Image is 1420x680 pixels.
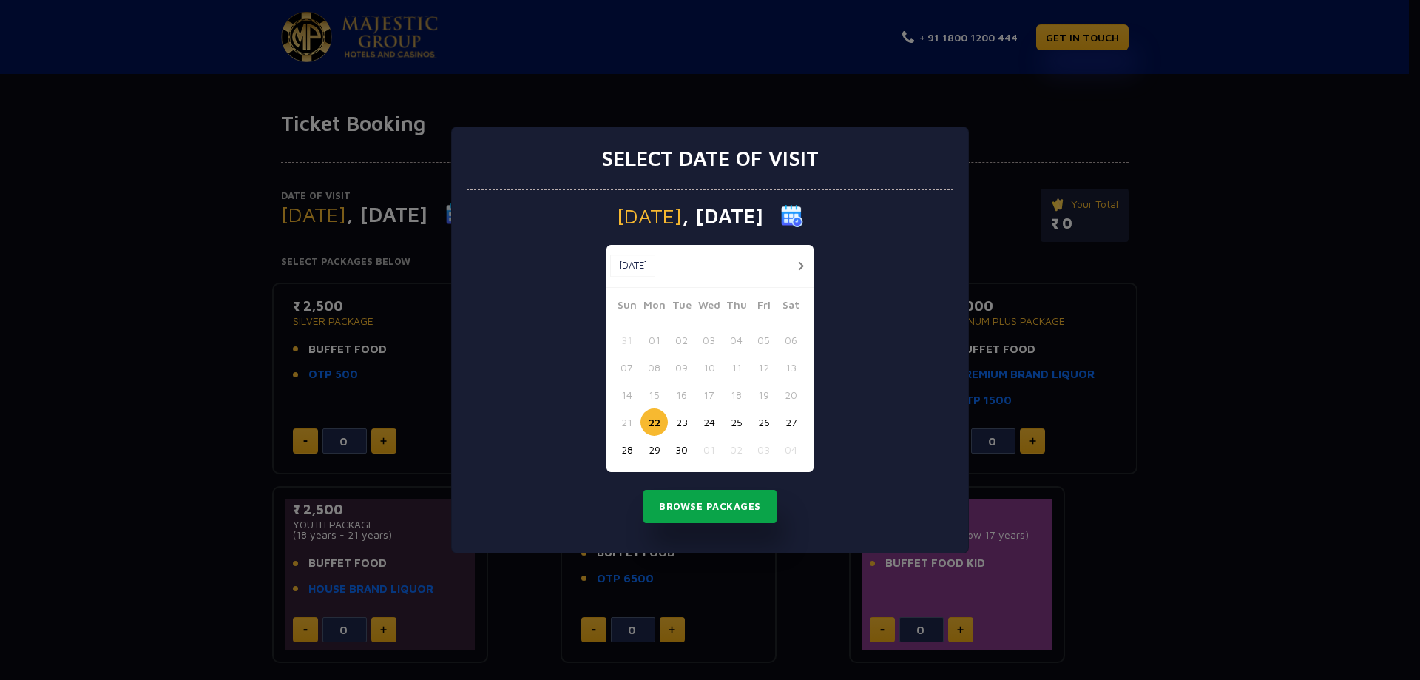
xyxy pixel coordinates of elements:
button: 01 [695,436,723,463]
button: Browse Packages [643,490,777,524]
button: 01 [640,326,668,354]
button: 30 [668,436,695,463]
button: 26 [750,408,777,436]
button: 02 [723,436,750,463]
button: 09 [668,354,695,381]
button: [DATE] [610,255,655,277]
button: 11 [723,354,750,381]
span: Thu [723,297,750,317]
button: 22 [640,408,668,436]
button: 20 [777,381,805,408]
button: 03 [750,436,777,463]
button: 27 [777,408,805,436]
button: 13 [777,354,805,381]
button: 05 [750,326,777,354]
button: 16 [668,381,695,408]
span: Tue [668,297,695,317]
button: 24 [695,408,723,436]
span: Mon [640,297,668,317]
button: 04 [723,326,750,354]
button: 03 [695,326,723,354]
button: 02 [668,326,695,354]
button: 25 [723,408,750,436]
button: 08 [640,354,668,381]
button: 07 [613,354,640,381]
button: 28 [613,436,640,463]
span: [DATE] [617,206,682,226]
button: 15 [640,381,668,408]
button: 19 [750,381,777,408]
button: 04 [777,436,805,463]
img: calender icon [781,205,803,227]
span: Sat [777,297,805,317]
button: 21 [613,408,640,436]
button: 17 [695,381,723,408]
button: 18 [723,381,750,408]
button: 29 [640,436,668,463]
span: Fri [750,297,777,317]
span: Sun [613,297,640,317]
button: 31 [613,326,640,354]
button: 12 [750,354,777,381]
button: 14 [613,381,640,408]
span: , [DATE] [682,206,763,226]
button: 23 [668,408,695,436]
span: Wed [695,297,723,317]
button: 10 [695,354,723,381]
h3: Select date of visit [601,146,819,171]
button: 06 [777,326,805,354]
